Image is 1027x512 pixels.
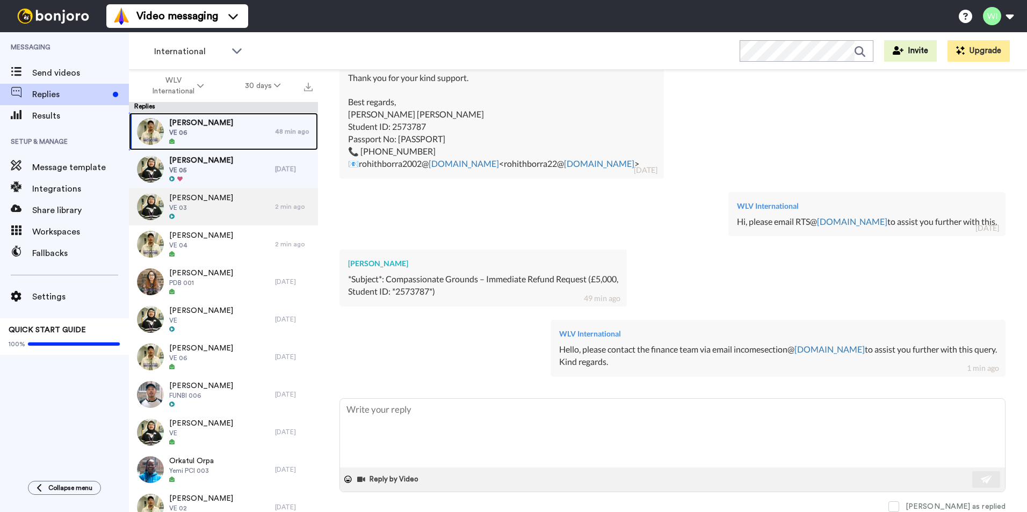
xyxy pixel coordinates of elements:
[154,45,226,58] span: International
[169,118,233,128] span: [PERSON_NAME]
[129,225,318,263] a: [PERSON_NAME]VE 042 min ago
[169,391,233,400] span: FUNBI 006
[169,203,233,212] span: VE 03
[737,216,997,228] div: Hi, please email RTS@ to assist you further with this.
[129,451,318,488] a: Orkatul OrpaYemi PCI 003[DATE]
[13,9,93,24] img: bj-logo-header-white.svg
[169,418,233,429] span: [PERSON_NAME]
[169,279,233,287] span: PDB 001
[169,268,233,279] span: [PERSON_NAME]
[169,466,214,475] span: Yemi PCI 003
[169,305,233,316] span: [PERSON_NAME]
[169,354,233,362] span: VE 06
[301,78,316,94] button: Export all results that match these filters now.
[975,223,999,233] div: [DATE]
[137,419,164,445] img: 9d005285-f2cd-48ce-ae0f-47eda6f368c7-thumb.jpg
[48,484,92,492] span: Collapse menu
[129,301,318,338] a: [PERSON_NAME]VE[DATE]
[129,188,318,225] a: [PERSON_NAME]VE 032 min ago
[32,88,109,101] span: Replies
[356,471,422,487] button: Reply by Video
[28,481,101,495] button: Collapse menu
[113,8,130,25] img: vm-color.svg
[32,290,129,303] span: Settings
[137,156,164,182] img: c5771198-484c-41a4-a086-442532575777-thumb.jpg
[137,456,164,483] img: 3e23c4d3-1de5-4687-a0b0-757430013745-thumb.jpg
[967,363,999,374] div: 1 min ago
[169,343,233,354] span: [PERSON_NAME]
[151,75,195,97] span: WLV International
[32,225,129,238] span: Workspaces
[225,76,301,96] button: 30 days
[169,155,233,166] span: [PERSON_NAME]
[906,501,1006,512] div: [PERSON_NAME] as replied
[169,316,233,325] span: VE
[634,165,657,175] div: [DATE]
[275,503,313,511] div: [DATE]
[32,204,129,217] span: Share library
[981,475,993,484] img: send-white.svg
[817,216,887,226] a: [DOMAIN_NAME]
[169,429,233,437] span: VE
[32,109,129,122] span: Results
[137,231,164,258] img: d9b90043-b27e-4f46-9234-97d7fd64af05-thumb.jpg
[129,413,318,451] a: [PERSON_NAME]VE[DATE]
[137,306,164,333] img: b7a95c32-d3d2-455d-b707-40783128711b-thumb.jpg
[304,83,313,91] img: export.svg
[32,161,129,174] span: Message template
[275,465,313,474] div: [DATE]
[32,67,129,79] span: Send videos
[32,247,129,260] span: Fallbacks
[559,343,997,368] div: Hello, please contact the finance team via email incomesection@ to assist you further with this q...
[136,9,218,24] span: Video messaging
[169,166,233,174] span: VE 05
[348,258,618,269] div: [PERSON_NAME]
[794,344,865,354] a: [DOMAIN_NAME]
[137,193,164,220] img: 22e093ee-6621-4089-9a64-2bb4a3293c61-thumb.jpg
[129,150,318,188] a: [PERSON_NAME]VE 05[DATE]
[169,456,214,466] span: Orkatul Orpa
[275,315,313,324] div: [DATE]
[884,40,937,62] button: Invite
[737,201,997,211] div: WLV International
[275,353,313,361] div: [DATE]
[169,493,233,504] span: [PERSON_NAME]
[137,381,164,408] img: 20357b13-09c5-4b1e-98cd-6bacbcb48d6b-thumb.jpg
[169,230,233,241] span: [PERSON_NAME]
[948,40,1010,62] button: Upgrade
[275,390,313,399] div: [DATE]
[169,381,233,391] span: [PERSON_NAME]
[32,182,129,195] span: Integrations
[275,202,313,211] div: 2 min ago
[348,273,618,298] div: *Subject*: Compassionate Grounds – Immediate Refund Request (£5,000, Student ID: *2573787*)
[9,340,25,348] span: 100%
[429,158,499,169] a: [DOMAIN_NAME]
[169,241,233,250] span: VE 04
[137,343,164,370] img: 0679e79f-bf66-4ac1-86ef-078eae539f64-thumb.jpg
[129,113,318,150] a: [PERSON_NAME]VE 0648 min ago
[129,338,318,376] a: [PERSON_NAME]VE 06[DATE]
[169,193,233,203] span: [PERSON_NAME]
[131,71,225,101] button: WLV International
[275,127,313,136] div: 48 min ago
[275,428,313,436] div: [DATE]
[9,326,86,334] span: QUICK START GUIDE
[129,376,318,413] a: [PERSON_NAME]FUNBI 006[DATE]
[564,158,634,169] a: [DOMAIN_NAME]
[137,118,164,145] img: 0679e79f-bf66-4ac1-86ef-078eae539f64-thumb.jpg
[584,293,620,304] div: 49 min ago
[129,263,318,301] a: [PERSON_NAME]PDB 001[DATE]
[137,268,164,295] img: 139000d5-7d0b-4327-a7b9-3e70836d1946-thumb.jpg
[275,240,313,248] div: 2 min ago
[275,165,313,173] div: [DATE]
[169,128,233,137] span: VE 06
[275,277,313,286] div: [DATE]
[129,102,318,113] div: Replies
[559,328,997,339] div: WLV International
